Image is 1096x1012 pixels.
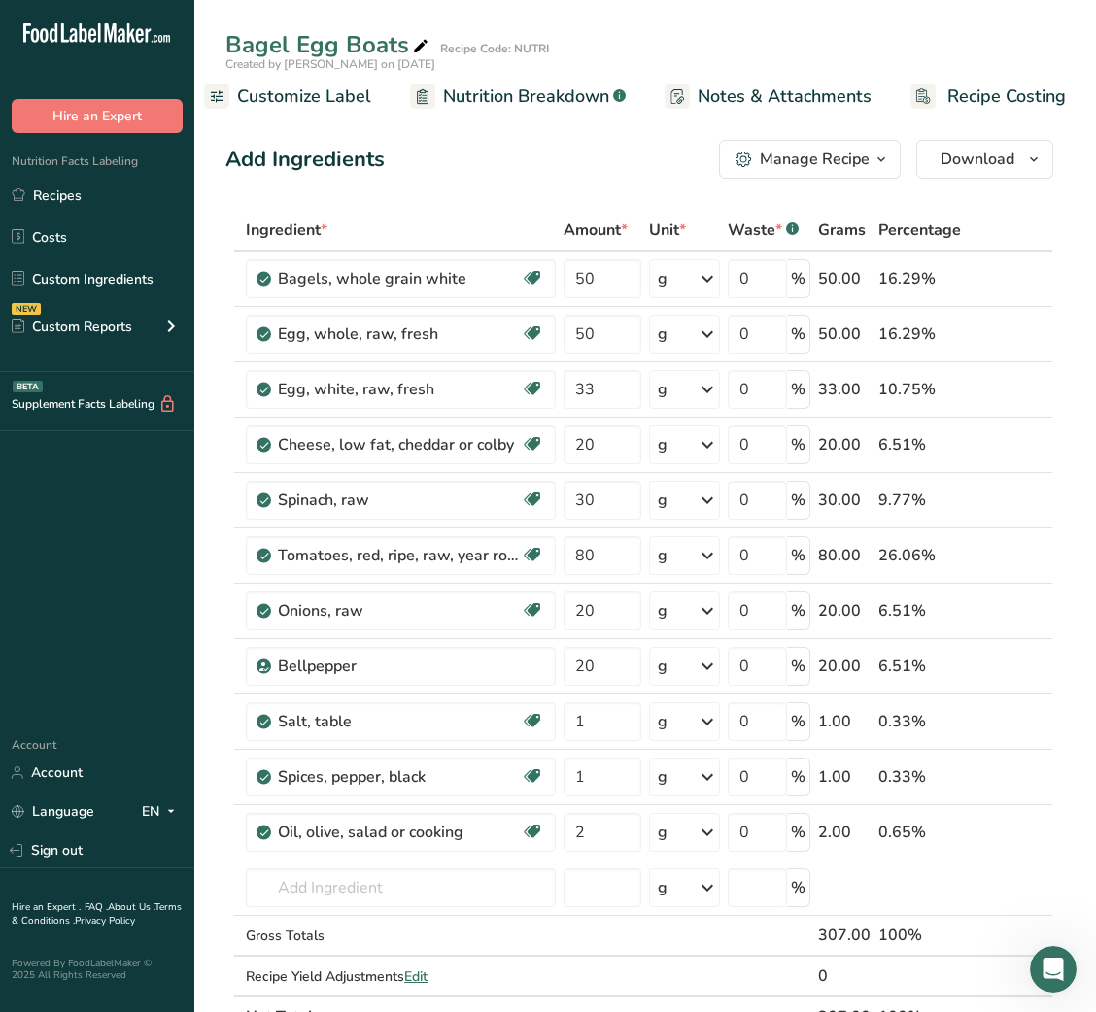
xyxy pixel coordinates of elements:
[75,914,135,928] a: Privacy Policy
[278,378,521,401] div: Egg, white, raw, fresh
[404,967,428,986] span: Edit
[658,655,668,678] div: g
[278,489,521,512] div: Spinach, raw
[278,544,521,567] div: Tomatoes, red, ripe, raw, year round average
[12,317,132,337] div: Custom Reports
[818,765,871,789] div: 1.00
[658,544,668,567] div: g
[225,27,432,62] div: Bagel Egg Boats
[658,765,668,789] div: g
[728,219,799,242] div: Waste
[878,433,961,456] div: 6.51%
[12,900,182,928] a: Terms & Conditions .
[916,140,1053,179] button: Download
[818,710,871,733] div: 1.00
[237,84,371,110] span: Customize Label
[12,900,81,914] a: Hire an Expert .
[246,219,327,242] span: Ingredient
[108,900,154,914] a: About Us .
[278,322,521,346] div: Egg, whole, raw, fresh
[878,821,961,844] div: 0.65%
[278,433,521,456] div: Cheese, low fat, cheddar or colby
[278,599,521,623] div: Onions, raw
[410,75,626,118] a: Nutrition Breakdown
[440,40,549,57] div: Recipe Code: NUTRI
[878,710,961,733] div: 0.33%
[278,821,521,844] div: Oil, olive, salad or cooking
[818,964,871,988] div: 0
[818,322,871,346] div: 50.00
[658,322,668,346] div: g
[719,140,901,179] button: Manage Recipe
[142,800,183,824] div: EN
[878,544,961,567] div: 26.06%
[278,710,521,733] div: Salt, table
[443,84,609,110] span: Nutrition Breakdown
[658,599,668,623] div: g
[698,84,872,110] span: Notes & Attachments
[12,958,183,981] div: Powered By FoodLabelMaker © 2025 All Rights Reserved
[878,267,961,290] div: 16.29%
[658,267,668,290] div: g
[246,966,556,987] div: Recipe Yield Adjustments
[1030,946,1077,993] iframe: Intercom live chat
[658,710,668,733] div: g
[878,765,961,789] div: 0.33%
[818,821,871,844] div: 2.00
[225,144,385,176] div: Add Ingredients
[878,489,961,512] div: 9.77%
[85,900,108,914] a: FAQ .
[941,148,1014,171] span: Download
[658,876,668,899] div: g
[658,378,668,401] div: g
[278,765,521,789] div: Spices, pepper, black
[818,378,871,401] div: 33.00
[878,655,961,678] div: 6.51%
[665,75,872,118] a: Notes & Attachments
[278,267,521,290] div: Bagels, whole grain white
[878,322,961,346] div: 16.29%
[818,267,871,290] div: 50.00
[760,148,870,171] div: Manage Recipe
[246,926,556,946] div: Gross Totals
[12,303,41,315] div: NEW
[246,868,556,907] input: Add Ingredient
[658,433,668,456] div: g
[818,655,871,678] div: 20.00
[649,219,686,242] span: Unit
[878,599,961,623] div: 6.51%
[818,544,871,567] div: 80.00
[818,489,871,512] div: 30.00
[13,381,43,392] div: BETA
[818,924,871,947] div: 307.00
[947,84,1066,110] span: Recipe Costing
[204,75,371,118] a: Customize Label
[910,75,1066,118] a: Recipe Costing
[818,219,866,242] span: Grams
[12,99,183,133] button: Hire an Expert
[658,821,668,844] div: g
[818,599,871,623] div: 20.00
[278,655,521,678] div: Bellpepper
[225,56,435,72] span: Created by [PERSON_NAME] on [DATE]
[658,489,668,512] div: g
[878,924,961,947] div: 100%
[878,378,961,401] div: 10.75%
[12,794,94,828] a: Language
[564,219,628,242] span: Amount
[878,219,961,242] span: Percentage
[818,433,871,456] div: 20.00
